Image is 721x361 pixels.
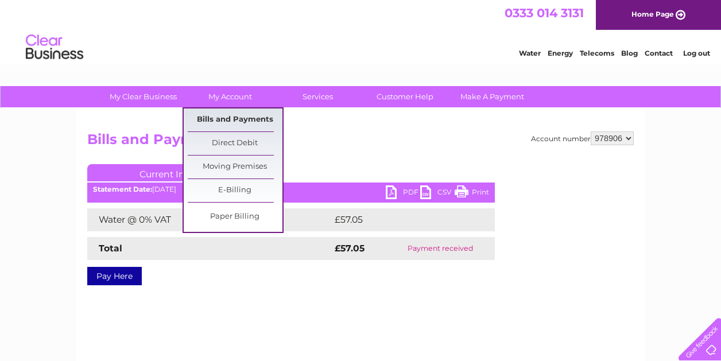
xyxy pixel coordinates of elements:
a: Pay Here [87,267,142,285]
strong: £57.05 [335,243,365,254]
a: Telecoms [580,49,614,57]
a: Water [519,49,541,57]
a: Bills and Payments [188,108,282,131]
a: PDF [386,185,420,202]
div: [DATE] [87,185,495,193]
a: Log out [683,49,710,57]
a: Paper Billing [188,205,282,228]
a: Make A Payment [445,86,540,107]
a: Print [455,185,489,202]
a: Contact [645,49,673,57]
strong: Total [99,243,122,254]
b: Statement Date: [93,185,152,193]
td: Payment received [386,237,495,260]
a: E-Billing [188,179,282,202]
a: CSV [420,185,455,202]
a: My Clear Business [96,86,191,107]
a: My Account [183,86,278,107]
a: Current Invoice [87,164,259,181]
a: Moving Premises [188,156,282,178]
h2: Bills and Payments [87,131,634,153]
td: Water @ 0% VAT [87,208,332,231]
div: Account number [531,131,634,145]
div: Clear Business is a trading name of Verastar Limited (registered in [GEOGRAPHIC_DATA] No. 3667643... [90,6,633,56]
a: Direct Debit [188,132,282,155]
a: 0333 014 3131 [505,6,584,20]
td: £57.05 [332,208,471,231]
a: Blog [621,49,638,57]
img: logo.png [25,30,84,65]
a: Services [270,86,365,107]
a: Energy [548,49,573,57]
a: Customer Help [358,86,452,107]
